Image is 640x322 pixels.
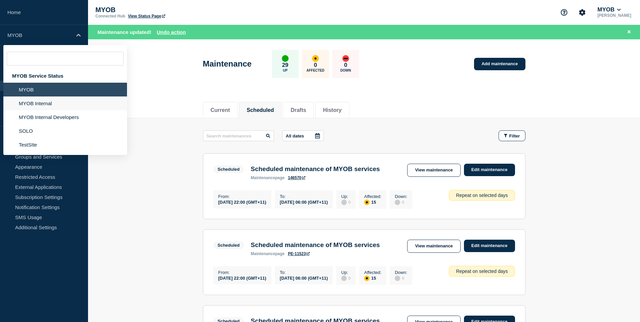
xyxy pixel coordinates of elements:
h3: Scheduled maintenance of MYOB services [251,165,380,173]
p: 29 [282,62,288,69]
button: Scheduled [247,107,274,113]
p: Up : [341,270,351,275]
a: View maintenance [407,164,460,177]
div: MYOB Service Status [3,69,127,83]
div: [DATE] 06:00 (GMT+11) [280,275,328,281]
p: MYOB [7,32,72,38]
p: Down : [395,270,407,275]
h1: Maintenance [203,59,252,69]
div: disabled [341,200,347,205]
div: 0 [395,275,407,281]
button: All dates [282,130,324,141]
span: Filter [509,133,520,138]
button: Current [211,107,230,113]
div: 15 [364,275,381,281]
li: MYOB Internal [3,96,127,110]
p: From : [218,270,266,275]
p: MYOB [95,6,230,14]
div: affected [364,200,370,205]
p: Down [340,69,351,72]
div: affected [364,276,370,281]
div: up [282,55,289,62]
a: 146570 [288,175,305,180]
span: maintenance [251,175,275,180]
div: Scheduled [218,243,240,248]
button: Drafts [291,107,306,113]
p: All dates [286,133,304,138]
span: Maintenance updated! [97,29,152,35]
p: From : [218,194,266,199]
h3: Scheduled maintenance of MYOB services [251,241,380,249]
button: Support [557,5,571,19]
p: Up [283,69,288,72]
button: MYOB [596,6,622,13]
a: PE-11523 [288,251,310,256]
button: History [323,107,341,113]
a: Add maintenance [474,58,525,70]
p: To : [280,270,328,275]
div: Repeat on selected days [449,190,515,201]
div: disabled [395,200,400,205]
div: 0 [341,275,351,281]
div: 0 [341,199,351,205]
div: down [342,55,349,62]
a: Edit maintenance [464,164,515,176]
button: Undo action [157,29,186,35]
div: 15 [364,199,381,205]
div: affected [312,55,319,62]
p: Down : [395,194,407,199]
p: Affected [306,69,324,72]
li: MYOB [3,83,127,96]
p: Connected Hub [95,14,125,18]
p: [PERSON_NAME] [596,13,633,18]
div: [DATE] 22:00 (GMT+11) [218,199,266,205]
button: Filter [499,130,525,141]
button: Account settings [575,5,589,19]
p: Affected : [364,194,381,199]
div: disabled [395,276,400,281]
p: page [251,251,285,256]
p: To : [280,194,328,199]
span: maintenance [251,251,275,256]
p: 0 [344,62,347,69]
a: View Status Page [128,14,165,18]
div: Scheduled [218,167,240,172]
div: Repeat on selected days [449,266,515,277]
li: SOLO [3,124,127,138]
div: disabled [341,276,347,281]
div: [DATE] 22:00 (GMT+11) [218,275,266,281]
div: [DATE] 06:00 (GMT+11) [280,199,328,205]
p: page [251,175,285,180]
a: Edit maintenance [464,240,515,252]
p: Affected : [364,270,381,275]
p: Up : [341,194,351,199]
a: View maintenance [407,240,460,253]
li: TestSIte [3,138,127,152]
input: Search maintenances [203,130,274,141]
div: 0 [395,199,407,205]
p: 0 [314,62,317,69]
li: MYOB Internal Developers [3,110,127,124]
